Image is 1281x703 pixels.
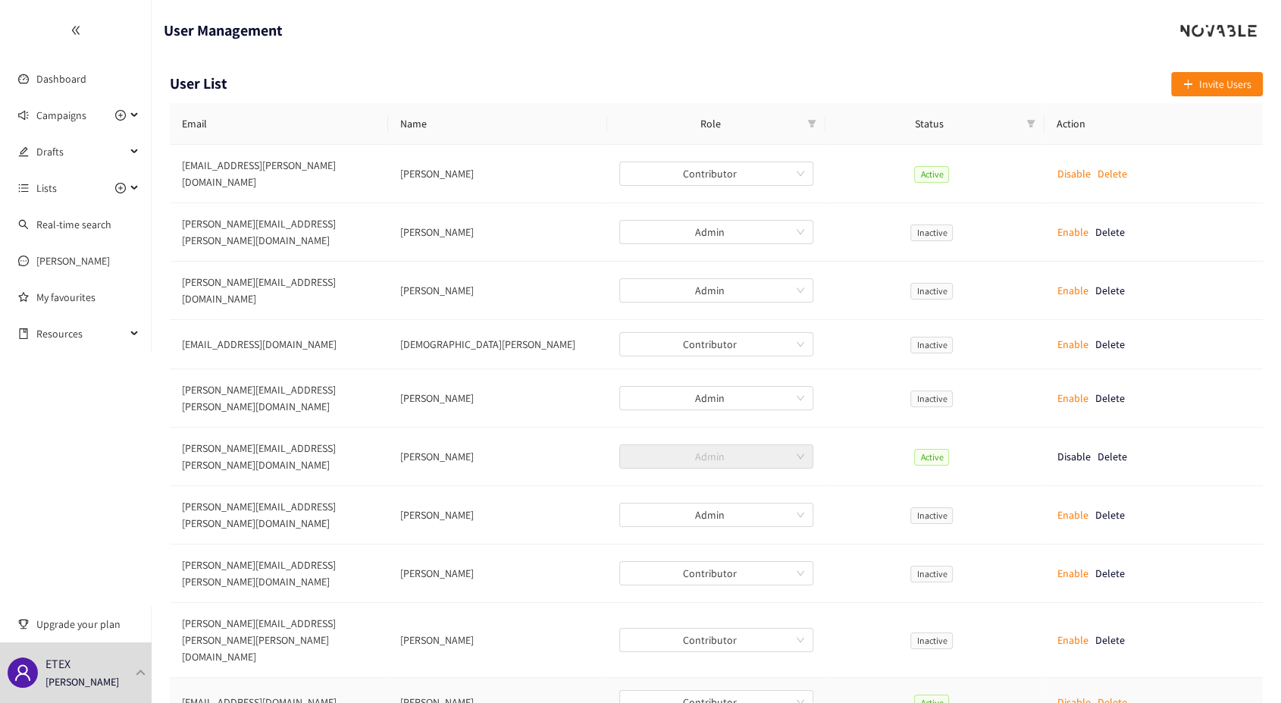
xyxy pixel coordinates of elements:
[1057,507,1088,523] p: Enable
[388,603,606,678] td: Raab Michael
[1023,112,1038,135] span: filter
[1182,79,1193,91] span: plus
[18,183,29,193] span: unordered-list
[1199,76,1251,93] span: Invite Users
[14,664,32,682] span: user
[18,328,29,339] span: book
[36,173,57,203] span: Lists
[388,203,606,262] td: Agnieszka Gajek
[1098,162,1127,186] button: Delete
[838,115,1019,132] span: Status
[1045,103,1263,145] th: Action
[388,369,606,428] td: Elzbieta Mazur
[1057,165,1091,182] p: Disable
[170,203,388,262] td: [PERSON_NAME][EMAIL_ADDRESS][PERSON_NAME][DOMAIN_NAME]
[388,545,606,603] td: Magdalena Mair
[619,115,801,132] span: Role
[36,100,86,130] span: Campaigns
[36,282,139,312] a: My favourites
[1057,632,1088,648] p: Enable
[388,320,606,369] td: Christian Prinz
[36,137,126,167] span: Drafts
[1057,220,1088,244] button: Enable
[910,566,953,582] span: Inactive
[1057,503,1088,527] button: Enable
[45,654,70,673] p: ETEX
[1057,332,1088,356] button: Enable
[170,103,388,145] th: Email
[170,603,388,678] td: [PERSON_NAME][EMAIL_ADDRESS][PERSON_NAME][PERSON_NAME][DOMAIN_NAME]
[628,162,804,185] span: Contributor
[1057,162,1091,186] button: Disable
[628,445,804,468] span: Admin
[1057,278,1088,303] button: Enable
[910,224,953,241] span: Inactive
[910,283,953,300] span: Inactive
[628,333,804,356] span: Contributor
[170,545,388,603] td: [PERSON_NAME][EMAIL_ADDRESS][PERSON_NAME][DOMAIN_NAME]
[804,112,819,135] span: filter
[910,632,953,649] span: Inactive
[910,337,953,353] span: Inactive
[170,72,227,96] h1: User List
[628,387,804,410] span: Admin
[628,562,804,585] span: Contributor
[1205,630,1281,703] div: Widget de chat
[170,428,388,486] td: [PERSON_NAME][EMAIL_ADDRESS][PERSON_NAME][DOMAIN_NAME]
[45,673,119,690] p: [PERSON_NAME]
[170,369,388,428] td: [PERSON_NAME][EMAIL_ADDRESS][PERSON_NAME][DOMAIN_NAME]
[910,391,953,407] span: Inactive
[1026,119,1035,128] span: filter
[170,262,388,320] td: [PERSON_NAME][EMAIL_ADDRESS][DOMAIN_NAME]
[36,254,110,268] a: [PERSON_NAME]
[388,486,606,545] td: Kris Muylaert
[1057,390,1088,406] p: Enable
[36,72,86,86] a: Dashboard
[1057,386,1088,410] button: Enable
[1057,224,1088,240] p: Enable
[388,145,606,203] td: Joost Segers
[1057,628,1088,652] button: Enable
[628,504,804,526] span: Admin
[170,145,388,203] td: [EMAIL_ADDRESS][PERSON_NAME][DOMAIN_NAME]
[1057,336,1088,353] p: Enable
[1171,72,1263,96] button: plusInvite Users
[18,110,29,121] span: sound
[36,609,139,639] span: Upgrade your plan
[115,183,126,193] span: plus-circle
[388,262,606,320] td: Bettina Rothböck
[628,629,804,651] span: Contributor
[36,319,126,349] span: Resources
[807,119,816,128] span: filter
[18,619,29,629] span: trophy
[1057,561,1088,585] button: Enable
[1057,282,1088,299] p: Enable
[70,25,81,36] span: double-left
[628,221,804,243] span: Admin
[910,507,953,524] span: Inactive
[628,279,804,302] span: Admin
[115,110,126,121] span: plus-circle
[1057,565,1088,582] p: Enable
[388,428,606,486] td: JP Boisvert
[18,146,29,157] span: edit
[1098,165,1127,182] p: Delete
[1205,630,1281,703] iframe: Chat Widget
[36,218,111,231] a: Real-time search
[914,166,949,183] span: Active
[388,103,606,145] th: Name
[914,449,949,466] span: Active
[170,486,388,545] td: [PERSON_NAME][EMAIL_ADDRESS][PERSON_NAME][DOMAIN_NAME]
[170,320,388,369] td: [EMAIL_ADDRESS][DOMAIN_NAME]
